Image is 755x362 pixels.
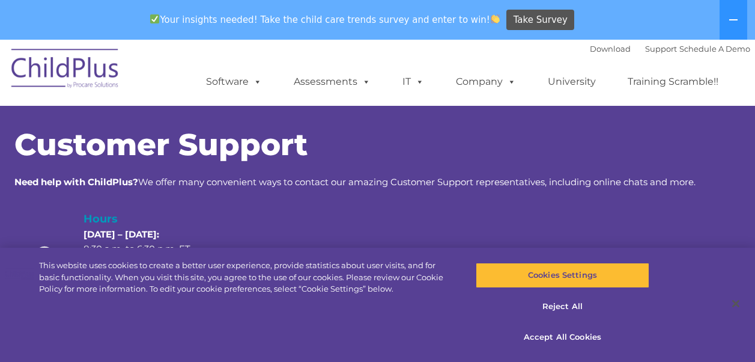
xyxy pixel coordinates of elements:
a: University [536,70,608,94]
div: This website uses cookies to create a better user experience, provide statistics about user visit... [39,260,453,295]
a: Company [444,70,528,94]
p: 8:30 a.m. to 6:30 p.m. ET 8:30 a.m. to 5:30 p.m. ET [83,227,211,285]
img: ChildPlus by Procare Solutions [5,40,126,100]
strong: Need help with ChildPlus? [14,176,138,188]
img: ✅ [150,14,159,23]
span: Take Survey [514,10,568,31]
a: Support [645,44,677,54]
button: Reject All [476,294,649,319]
a: Software [194,70,274,94]
a: Training Scramble!! [616,70,730,94]
a: Download [590,44,631,54]
span: We offer many convenient ways to contact our amazing Customer Support representatives, including ... [14,176,696,188]
button: Cookies Settings [476,263,649,288]
span: Your insights needed! Take the child care trends survey and enter to win! [145,8,505,31]
h4: Hours [83,210,211,227]
a: Schedule A Demo [679,44,750,54]
font: | [590,44,750,54]
button: Close [723,290,749,317]
strong: [DATE] – [DATE]: [83,229,159,240]
img: 👏 [491,14,500,23]
button: Accept All Cookies [476,325,649,350]
span: Customer Support [14,126,308,163]
a: Assessments [282,70,383,94]
a: Take Survey [506,10,574,31]
a: IT [390,70,436,94]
